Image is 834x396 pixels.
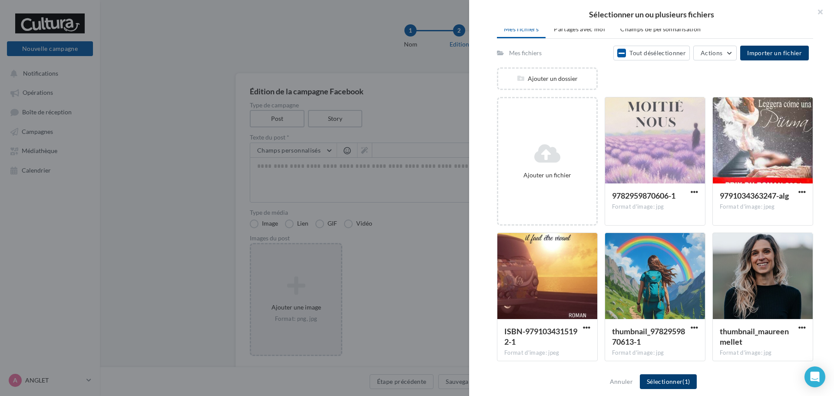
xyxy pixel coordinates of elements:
div: Format d'image: jpeg [504,349,590,357]
button: Annuler [606,376,636,387]
div: Ajouter un fichier [502,171,593,180]
div: Format d'image: jpg [612,203,698,211]
button: Actions [693,46,737,60]
span: Partagés avec moi [554,25,605,33]
span: Mes fichiers [504,25,539,33]
span: ISBN-9791034315192-1 [504,326,577,346]
span: thumbnail_9782959870613-1 [612,326,685,346]
span: (1) [682,378,690,385]
div: Format d'image: jpeg [720,203,806,211]
span: 9782959870606-1 [612,191,675,200]
div: Format d'image: jpg [720,349,806,357]
span: Actions [701,49,722,57]
h2: Sélectionner un ou plusieurs fichiers [483,10,820,18]
span: thumbnail_maureen mellet [720,326,789,346]
div: Open Intercom Messenger [804,366,825,387]
span: Champs de personnalisation [620,25,701,33]
button: Sélectionner(1) [640,374,697,389]
div: Mes fichiers [509,49,542,57]
span: 9791034363247-alg [720,191,789,200]
div: Ajouter un dossier [498,74,596,83]
button: Importer un fichier [740,46,809,60]
button: Tout désélectionner [613,46,690,60]
span: Importer un fichier [747,49,802,57]
div: Format d'image: jpg [612,349,698,357]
